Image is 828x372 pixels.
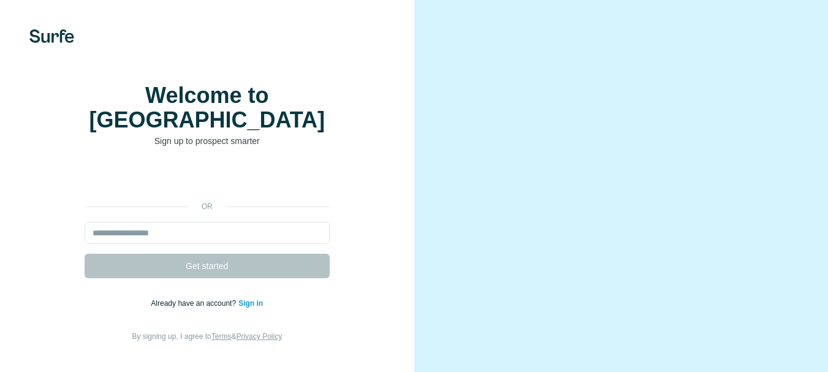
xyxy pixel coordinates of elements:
a: Privacy Policy [236,332,282,341]
span: Already have an account? [151,299,238,308]
p: Sign up to prospect smarter [85,135,330,147]
a: Terms [211,332,232,341]
p: or [188,201,227,212]
h1: Welcome to [GEOGRAPHIC_DATA] [85,83,330,132]
img: Surfe's logo [29,29,74,43]
span: By signing up, I agree to & [132,332,282,341]
a: Sign in [238,299,263,308]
